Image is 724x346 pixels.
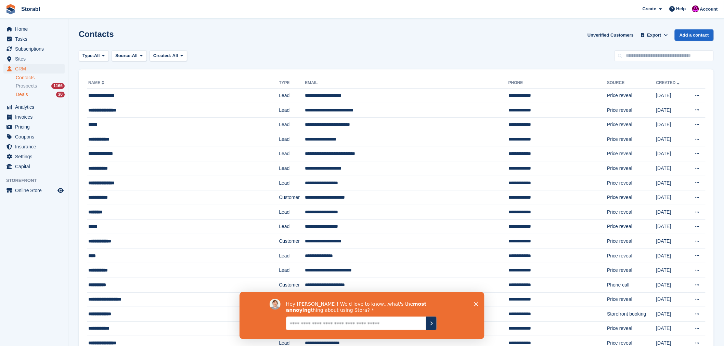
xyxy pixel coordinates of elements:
[16,82,65,90] a: Prospects 1166
[607,249,656,263] td: Price reveal
[279,219,305,234] td: Lead
[15,34,56,44] span: Tasks
[6,177,68,184] span: Storefront
[607,103,656,118] td: Price reveal
[16,91,65,98] a: Deals 30
[79,29,114,39] h1: Contacts
[79,50,109,62] button: Type: All
[15,102,56,112] span: Analytics
[656,205,688,219] td: [DATE]
[607,234,656,249] td: Price reveal
[656,234,688,249] td: [DATE]
[607,118,656,132] td: Price reveal
[15,162,56,171] span: Capital
[16,91,28,98] span: Deals
[15,132,56,142] span: Coupons
[3,186,65,195] a: menu
[16,83,37,89] span: Prospects
[607,263,656,278] td: Price reveal
[115,52,132,59] span: Source:
[585,29,636,41] a: Unverified Customers
[3,152,65,161] a: menu
[656,190,688,205] td: [DATE]
[15,142,56,151] span: Insurance
[82,52,94,59] span: Type:
[3,112,65,122] a: menu
[279,263,305,278] td: Lead
[305,78,508,89] th: Email
[15,152,56,161] span: Settings
[3,34,65,44] a: menu
[279,103,305,118] td: Lead
[172,53,178,58] span: All
[56,186,65,195] a: Preview store
[51,83,65,89] div: 1166
[508,78,607,89] th: Phone
[279,278,305,292] td: Customer
[279,205,305,219] td: Lead
[607,278,656,292] td: Phone call
[656,249,688,263] td: [DATE]
[279,132,305,147] td: Lead
[656,147,688,161] td: [DATE]
[279,147,305,161] td: Lead
[656,80,681,85] a: Created
[656,219,688,234] td: [DATE]
[94,52,100,59] span: All
[150,50,187,62] button: Created: All
[656,321,688,336] td: [DATE]
[3,54,65,64] a: menu
[676,5,686,12] span: Help
[656,89,688,103] td: [DATE]
[700,6,718,13] span: Account
[607,176,656,190] td: Price reveal
[607,78,656,89] th: Source
[279,249,305,263] td: Lead
[3,102,65,112] a: menu
[656,263,688,278] td: [DATE]
[607,321,656,336] td: Price reveal
[3,132,65,142] a: menu
[15,112,56,122] span: Invoices
[15,122,56,132] span: Pricing
[656,307,688,322] td: [DATE]
[607,132,656,147] td: Price reveal
[132,52,138,59] span: All
[607,161,656,176] td: Price reveal
[279,161,305,176] td: Lead
[607,219,656,234] td: Price reveal
[112,50,147,62] button: Source: All
[675,29,714,41] a: Add a contact
[15,186,56,195] span: Online Store
[3,64,65,74] a: menu
[279,89,305,103] td: Lead
[3,142,65,151] a: menu
[607,205,656,219] td: Price reveal
[279,234,305,249] td: Customer
[18,3,43,15] a: Storabl
[607,292,656,307] td: Price reveal
[656,103,688,118] td: [DATE]
[3,24,65,34] a: menu
[656,132,688,147] td: [DATE]
[15,64,56,74] span: CRM
[15,54,56,64] span: Sites
[607,89,656,103] td: Price reveal
[656,292,688,307] td: [DATE]
[3,162,65,171] a: menu
[647,32,661,39] span: Export
[607,147,656,161] td: Price reveal
[15,24,56,34] span: Home
[3,122,65,132] a: menu
[656,278,688,292] td: [DATE]
[88,80,106,85] a: Name
[279,190,305,205] td: Customer
[279,118,305,132] td: Lead
[656,118,688,132] td: [DATE]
